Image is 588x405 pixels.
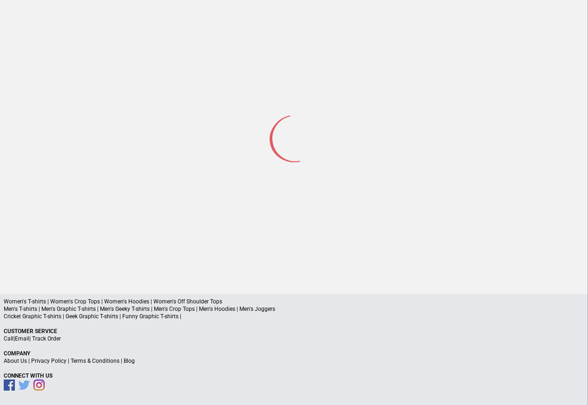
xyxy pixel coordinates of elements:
p: Customer Service [4,328,584,335]
p: Men's T-shirts | Men's Graphic T-shirts | Men's Geeky T-shirts | Men's Crop Tops | Men's Hoodies ... [4,305,584,313]
p: Cricket Graphic T-shirts | Geek Graphic T-shirts | Funny Graphic T-shirts | [4,313,584,320]
a: Call [4,335,13,342]
a: Track Order [32,335,61,342]
a: Email [15,335,29,342]
p: Women's T-shirts | Women's Crop Tops | Women's Hoodies | Women's Off Shoulder Tops [4,298,584,305]
a: Privacy Policy [31,358,66,364]
p: Connect With Us [4,372,584,379]
p: Company [4,350,584,357]
p: | | | [4,357,584,365]
a: Terms & Conditions [71,358,119,364]
a: About Us [4,358,27,364]
p: | | [4,335,584,342]
a: Blog [124,358,135,364]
